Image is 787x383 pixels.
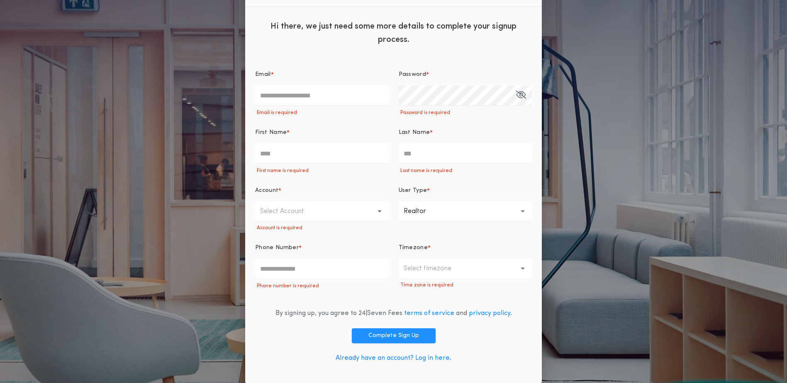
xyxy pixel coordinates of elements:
[399,244,428,252] p: Timezone
[255,283,389,289] p: Phone number is required
[255,201,389,221] button: Select Account
[245,13,542,51] div: Hi there, we just need some more details to complete your signup process.
[275,308,512,318] div: By signing up, you agree to 24|Seven Fees and
[404,206,439,216] p: Realtor
[469,310,512,317] a: privacy policy.
[399,143,532,163] input: Last Name*
[255,143,389,163] input: First Name*
[255,259,389,279] input: Phone Number*
[255,244,299,252] p: Phone Number
[399,85,532,105] input: Password*
[255,128,287,137] p: First Name
[404,264,465,274] p: Select timezone
[399,128,430,137] p: Last Name
[255,167,389,174] p: First name is required
[399,259,532,279] button: Select timezone
[255,70,271,79] p: Email
[399,282,532,288] p: Time zone is required
[516,85,526,105] button: Password*
[404,310,454,317] a: terms of service
[260,206,317,216] p: Select Account
[399,201,532,221] button: Realtor
[399,109,532,116] p: Password is required
[399,187,427,195] p: User Type
[255,85,389,105] input: Email*
[336,355,451,361] a: Already have an account? Log in here.
[255,225,389,231] p: Account is required
[255,109,389,116] p: Email is required
[399,167,532,174] p: Last name is required
[255,187,278,195] p: Account
[399,70,426,79] p: Password
[352,328,436,343] button: Complete Sign Up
